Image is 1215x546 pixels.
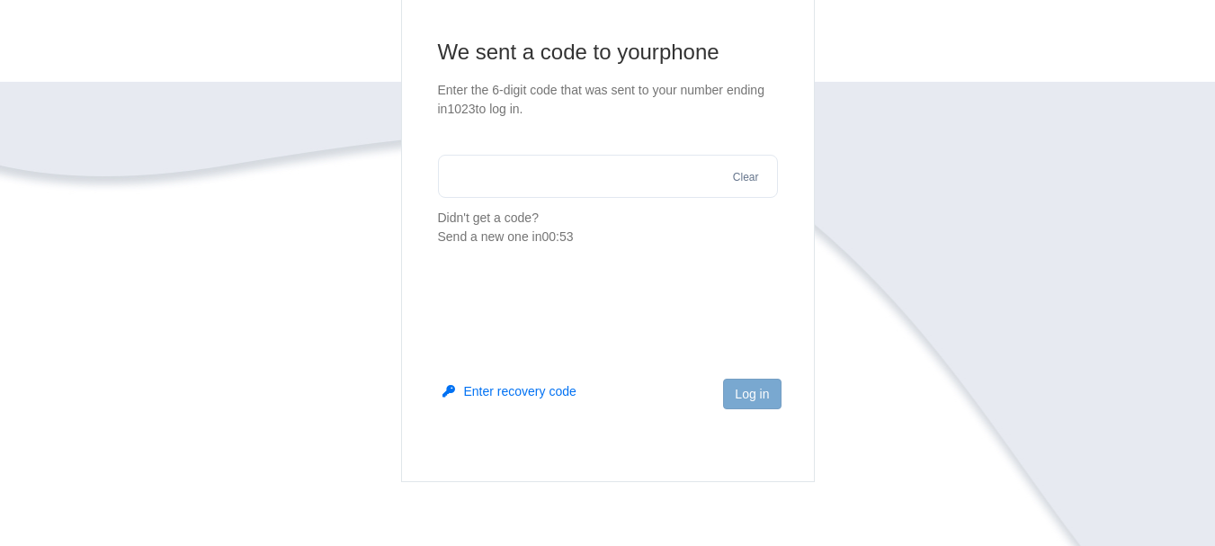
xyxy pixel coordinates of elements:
button: Log in [723,379,781,409]
button: Clear [728,169,764,186]
p: Enter the 6-digit code that was sent to your number ending in 1023 to log in. [438,81,778,119]
div: Send a new one in 00:53 [438,228,778,246]
h1: We sent a code to your phone [438,38,778,67]
button: Enter recovery code [442,382,576,400]
p: Didn't get a code? [438,209,778,246]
